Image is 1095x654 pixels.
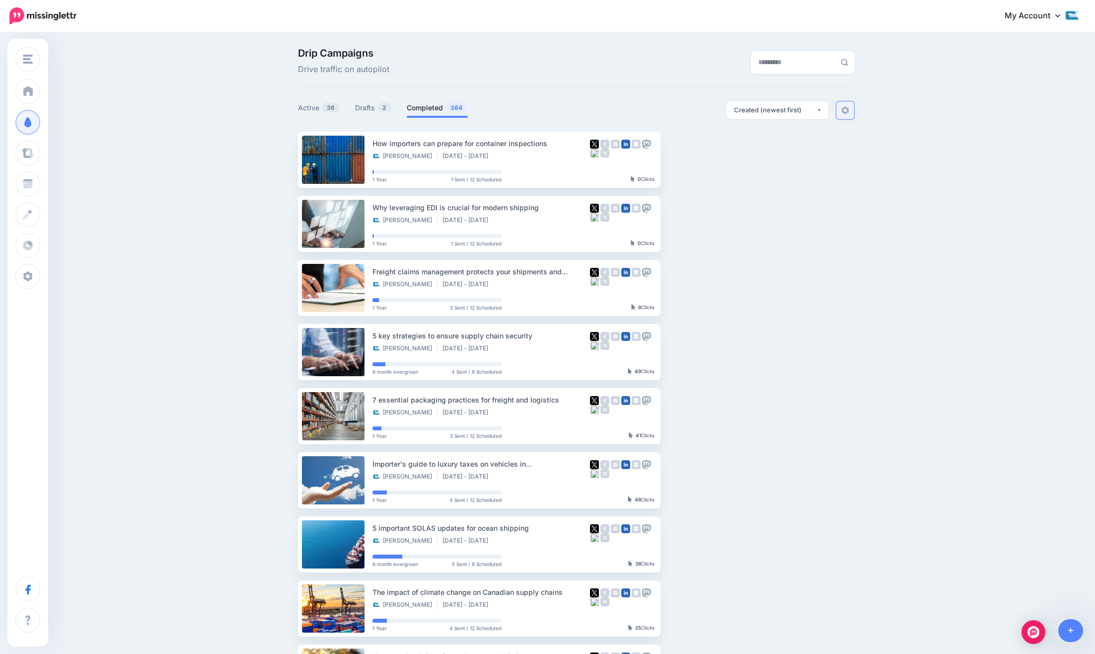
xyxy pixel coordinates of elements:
[372,522,590,534] div: 5 important SOLAS updates for ocean shipping
[445,103,467,112] span: 384
[632,460,641,469] img: google_business-grey-square.png
[372,138,590,149] div: How importers can prepare for container inspections
[298,102,340,114] a: Active36
[372,330,590,341] div: 5 key strategies to ensure supply chain security
[407,102,468,114] a: Completed384
[451,177,502,182] span: 1 Sent / 12 Scheduled
[628,368,632,374] img: pointer-grey-darker.png
[372,433,387,438] span: 1 Year
[635,368,641,374] b: 49
[642,460,651,469] img: mastodon-grey-square.png
[628,625,633,631] img: pointer-grey-darker.png
[995,4,1080,28] a: My Account
[621,268,630,277] img: linkedin-square.png
[611,204,620,213] img: instagram-grey-square.png
[642,268,651,277] img: mastodon-grey-square.png
[611,268,620,277] img: instagram-grey-square.png
[442,473,493,481] li: [DATE] - [DATE]
[449,497,502,502] span: 4 Sent / 12 Scheduled
[635,625,641,631] b: 25
[611,140,620,149] img: instagram-grey-square.png
[632,524,641,533] img: google_business-grey-square.png
[600,469,609,478] img: medium-grey-square.png
[632,332,641,341] img: google_business-grey-square.png
[590,533,599,542] img: bluesky-grey-square.png
[449,626,502,631] span: 4 Sent / 12 Scheduled
[631,304,636,310] img: pointer-grey-darker.png
[628,625,655,631] div: Clicks
[628,561,655,567] div: Clicks
[621,332,630,341] img: linkedin-square.png
[600,460,609,469] img: facebook-grey-square.png
[372,473,438,481] li: [PERSON_NAME]
[611,460,620,469] img: instagram-grey-square.png
[841,59,848,66] img: search-grey-6.png
[298,63,389,76] span: Drive traffic on autopilot
[442,409,493,416] li: [DATE] - [DATE]
[372,458,590,470] div: Importer's guide to luxury taxes on vehicles in [GEOGRAPHIC_DATA]
[611,524,620,533] img: instagram-grey-square.png
[629,432,633,438] img: pointer-grey-darker.png
[590,597,599,606] img: bluesky-grey-square.png
[355,102,392,114] a: Drafts2
[611,396,620,405] img: instagram-grey-square.png
[632,140,641,149] img: google_business-grey-square.png
[451,241,502,246] span: 1 Sent / 12 Scheduled
[377,103,391,112] span: 2
[372,344,438,352] li: [PERSON_NAME]
[372,369,418,374] span: 6 month evergreen
[642,396,651,405] img: mastodon-grey-square.png
[642,140,651,149] img: mastodon-grey-square.png
[372,280,438,288] li: [PERSON_NAME]
[1022,620,1045,644] div: Open Intercom Messenger
[632,268,641,277] img: google_business-grey-square.png
[638,304,641,310] b: 8
[372,562,418,567] span: 6 month evergreen
[590,396,599,405] img: twitter-square.png
[621,396,630,405] img: linkedin-square.png
[632,396,641,405] img: google_business-grey-square.png
[23,55,33,64] img: menu.png
[372,497,387,502] span: 1 Year
[642,524,651,533] img: mastodon-grey-square.png
[590,213,599,222] img: bluesky-grey-square.png
[727,101,828,119] button: Created (newest first)
[590,524,599,533] img: twitter-square.png
[600,588,609,597] img: facebook-grey-square.png
[600,140,609,149] img: facebook-grey-square.png
[590,405,599,414] img: bluesky-grey-square.png
[642,204,651,213] img: mastodon-grey-square.png
[642,588,651,597] img: mastodon-grey-square.png
[372,537,438,545] li: [PERSON_NAME]
[638,176,641,182] b: 0
[590,149,599,158] img: bluesky-grey-square.png
[590,341,599,350] img: bluesky-grey-square.png
[298,48,389,58] span: Drip Campaigns
[611,588,620,597] img: instagram-grey-square.png
[635,561,641,567] b: 38
[372,409,438,416] li: [PERSON_NAME]
[451,369,502,374] span: 4 Sent / 8 Scheduled
[590,277,599,286] img: bluesky-grey-square.png
[621,140,630,149] img: linkedin-square.png
[372,601,438,609] li: [PERSON_NAME]
[628,561,633,567] img: pointer-grey-darker.png
[621,460,630,469] img: linkedin-square.png
[590,140,599,149] img: twitter-square.png
[590,204,599,213] img: twitter-square.png
[322,103,340,112] span: 36
[621,204,630,213] img: linkedin-square.png
[611,332,620,341] img: instagram-grey-square.png
[632,588,641,597] img: google_business-grey-square.png
[9,7,76,24] img: Missinglettr
[631,240,635,246] img: pointer-grey-darker.png
[372,216,438,224] li: [PERSON_NAME]
[372,266,590,277] div: Freight claims management protects your shipments and minimizes loss
[372,177,387,182] span: 1 Year
[442,601,493,609] li: [DATE] - [DATE]
[590,460,599,469] img: twitter-square.png
[635,496,641,502] b: 46
[631,305,655,311] div: Clicks
[621,588,630,597] img: linkedin-square.png
[590,268,599,277] img: twitter-square.png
